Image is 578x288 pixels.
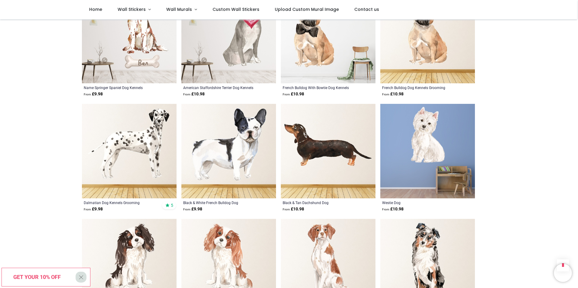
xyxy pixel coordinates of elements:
[183,93,190,96] span: From
[84,208,91,211] span: From
[275,6,339,12] span: Upload Custom Mural Image
[84,85,157,90] a: Name Springer Spaniel Dog Kennels Grooming
[183,206,202,212] strong: £ 9.98
[118,6,146,12] span: Wall Stickers
[84,93,91,96] span: From
[283,91,304,97] strong: £ 10.98
[183,208,190,211] span: From
[283,200,356,205] a: Black & Tan Dachshund Dog
[382,206,404,212] strong: £ 10.98
[382,200,455,205] a: Westie Dog
[89,6,102,12] span: Home
[183,200,256,205] a: Black & White French Bulldog Dog
[554,264,572,282] iframe: Brevo live chat
[283,85,356,90] a: French Bulldog With Bowtie Dog Kennels Grooming
[84,200,157,205] a: Dalmatian Dog Kennels Grooming
[171,203,173,208] span: 5
[213,6,259,12] span: Custom Wall Stickers
[281,104,375,198] img: Black & Tan Dachshund Dog Wall Sticker
[84,91,103,97] strong: £ 9.98
[382,85,455,90] a: French Bulldog Dog Kennels Grooming
[283,208,290,211] span: From
[183,85,256,90] a: American Staffordshire Terrier Dog Kennels Grooming
[382,208,389,211] span: From
[82,104,177,198] img: Dalmatian Dog Kennels Grooming Wall Sticker
[380,104,475,198] img: Westie Dog Wall Sticker
[166,6,192,12] span: Wall Murals
[354,6,379,12] span: Contact us
[181,104,276,198] img: Black & White French Bulldog Dog Wall Sticker
[183,91,205,97] strong: £ 10.98
[382,91,404,97] strong: £ 10.98
[283,206,304,212] strong: £ 10.98
[84,206,103,212] strong: £ 9.98
[283,93,290,96] span: From
[382,93,389,96] span: From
